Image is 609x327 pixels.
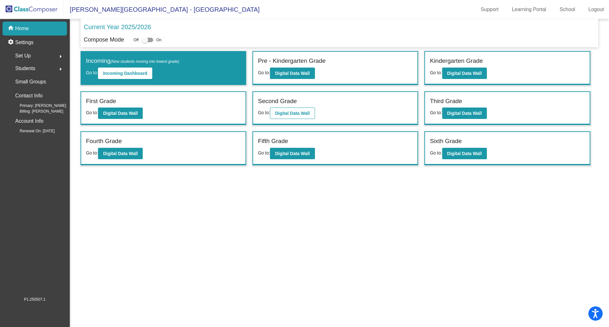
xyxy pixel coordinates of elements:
[442,68,487,79] button: Digital Data Wall
[15,25,29,32] p: Home
[15,39,34,46] p: Settings
[442,148,487,159] button: Digital Data Wall
[103,71,147,76] b: Incoming Dashboard
[270,68,315,79] button: Digital Data Wall
[8,25,15,32] mat-icon: home
[103,111,138,116] b: Digital Data Wall
[430,56,483,66] label: Kindergarten Grade
[103,151,138,156] b: Digital Data Wall
[270,108,315,119] button: Digital Data Wall
[86,97,116,106] label: First Grade
[98,68,152,79] button: Incoming Dashboard
[258,97,297,106] label: Second Grade
[15,51,31,60] span: Set Up
[583,4,609,15] a: Logout
[430,150,442,155] span: Go to:
[275,151,310,156] b: Digital Data Wall
[275,71,310,76] b: Digital Data Wall
[86,110,98,115] span: Go to:
[98,108,143,119] button: Digital Data Wall
[258,70,270,75] span: Go to:
[275,111,310,116] b: Digital Data Wall
[15,91,43,100] p: Contact Info
[57,53,64,60] mat-icon: arrow_right
[86,137,122,146] label: Fourth Grade
[554,4,580,15] a: School
[507,4,552,15] a: Learning Portal
[63,4,260,15] span: [PERSON_NAME][GEOGRAPHIC_DATA] - [GEOGRAPHIC_DATA]
[447,111,482,116] b: Digital Data Wall
[447,71,482,76] b: Digital Data Wall
[15,77,46,86] p: Small Groups
[86,56,179,66] label: Incoming
[86,150,98,155] span: Go to:
[430,70,442,75] span: Go to:
[15,117,43,126] p: Account Info
[10,128,55,134] span: Renewal On: [DATE]
[258,137,288,146] label: Fifth Grade
[476,4,504,15] a: Support
[15,64,35,73] span: Students
[442,108,487,119] button: Digital Data Wall
[86,70,98,75] span: Go to:
[430,110,442,115] span: Go to:
[84,22,151,32] p: Current Year 2025/2026
[156,37,161,43] span: On
[10,108,63,114] span: Billing: [PERSON_NAME]
[270,148,315,159] button: Digital Data Wall
[8,39,15,46] mat-icon: settings
[98,148,143,159] button: Digital Data Wall
[258,150,270,155] span: Go to:
[258,56,325,66] label: Pre - Kindergarten Grade
[258,110,270,115] span: Go to:
[447,151,482,156] b: Digital Data Wall
[10,103,66,108] span: Primary: [PERSON_NAME]
[430,97,462,106] label: Third Grade
[430,137,462,146] label: Sixth Grade
[84,36,124,44] p: Compose Mode
[134,37,139,43] span: Off
[57,65,64,73] mat-icon: arrow_right
[110,59,179,64] span: (New students moving into lowest grade)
